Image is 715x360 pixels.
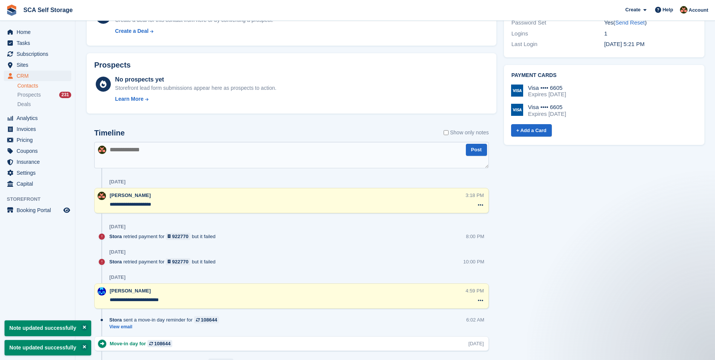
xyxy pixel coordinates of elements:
[17,113,62,123] span: Analytics
[5,340,91,355] p: Note updated successfully
[115,27,273,35] a: Create a Deal
[110,192,151,198] span: [PERSON_NAME]
[17,205,62,215] span: Booking Portal
[528,85,566,91] div: Visa •••• 6605
[17,91,71,99] a: Prospects 231
[4,49,71,59] a: menu
[172,258,188,265] div: 922770
[115,27,149,35] div: Create a Deal
[109,233,219,240] div: retried payment for but it failed
[17,100,71,108] a: Deals
[109,324,223,330] a: View email
[528,111,566,117] div: Expires [DATE]
[166,258,190,265] a: 922770
[604,29,697,38] div: 1
[469,340,484,347] div: [DATE]
[604,18,697,27] div: Yes
[466,144,487,156] button: Post
[6,5,17,16] img: stora-icon-8386f47178a22dfd0bd8f6a31ec36ba5ce8667c1dd55bd0f319d3a0aa187defe.svg
[7,195,75,203] span: Storefront
[663,6,673,14] span: Help
[17,146,62,156] span: Coupons
[444,129,489,137] label: Show only notes
[17,49,62,59] span: Subscriptions
[4,178,71,189] a: menu
[98,287,106,295] img: Kelly Neesham
[4,146,71,156] a: menu
[4,205,71,215] a: menu
[4,157,71,167] a: menu
[172,233,188,240] div: 922770
[463,258,484,265] div: 10:00 PM
[17,60,62,70] span: Sites
[115,95,276,103] a: Learn More
[4,124,71,134] a: menu
[110,288,151,294] span: [PERSON_NAME]
[17,71,62,81] span: CRM
[528,104,566,111] div: Visa •••• 6605
[109,316,223,323] div: sent a move-in day reminder for
[59,92,71,98] div: 231
[511,124,552,137] a: + Add a Card
[625,6,640,14] span: Create
[94,129,125,137] h2: Timeline
[201,316,217,323] div: 108644
[109,179,126,185] div: [DATE]
[17,101,31,108] span: Deals
[615,19,645,26] a: Send Reset
[511,72,697,78] h2: Payment cards
[511,40,604,49] div: Last Login
[465,287,484,294] div: 4:59 PM
[115,84,276,92] div: Storefront lead form submissions appear here as prospects to action.
[166,233,190,240] a: 922770
[154,340,170,347] div: 108644
[109,274,126,280] div: [DATE]
[17,82,71,89] a: Contacts
[109,233,122,240] span: Stora
[17,168,62,178] span: Settings
[4,60,71,70] a: menu
[98,146,106,154] img: Sarah Race
[511,104,523,116] img: Visa Logo
[109,258,122,265] span: Stora
[194,316,219,323] a: 108644
[115,95,143,103] div: Learn More
[17,124,62,134] span: Invoices
[528,91,566,98] div: Expires [DATE]
[4,168,71,178] a: menu
[466,233,484,240] div: 8:00 PM
[17,38,62,48] span: Tasks
[20,4,76,16] a: SCA Self Storage
[17,27,62,37] span: Home
[444,129,449,137] input: Show only notes
[17,91,41,98] span: Prospects
[17,157,62,167] span: Insurance
[613,19,646,26] span: ( )
[689,6,708,14] span: Account
[62,206,71,215] a: Preview store
[147,340,172,347] a: 108644
[465,192,484,199] div: 3:18 PM
[604,41,645,47] time: 2025-09-17 16:21:36 UTC
[511,85,523,97] img: Visa Logo
[109,249,126,255] div: [DATE]
[4,71,71,81] a: menu
[4,135,71,145] a: menu
[511,18,604,27] div: Password Set
[5,320,91,336] p: Note updated successfully
[4,113,71,123] a: menu
[109,316,122,323] span: Stora
[109,224,126,230] div: [DATE]
[466,316,484,323] div: 6:02 AM
[98,192,106,200] img: Sarah Race
[511,29,604,38] div: Logins
[17,178,62,189] span: Capital
[109,258,219,265] div: retried payment for but it failed
[17,135,62,145] span: Pricing
[115,75,276,84] div: No prospects yet
[4,27,71,37] a: menu
[680,6,687,14] img: Sarah Race
[4,38,71,48] a: menu
[110,340,176,347] div: Move-in day for
[94,61,131,69] h2: Prospects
